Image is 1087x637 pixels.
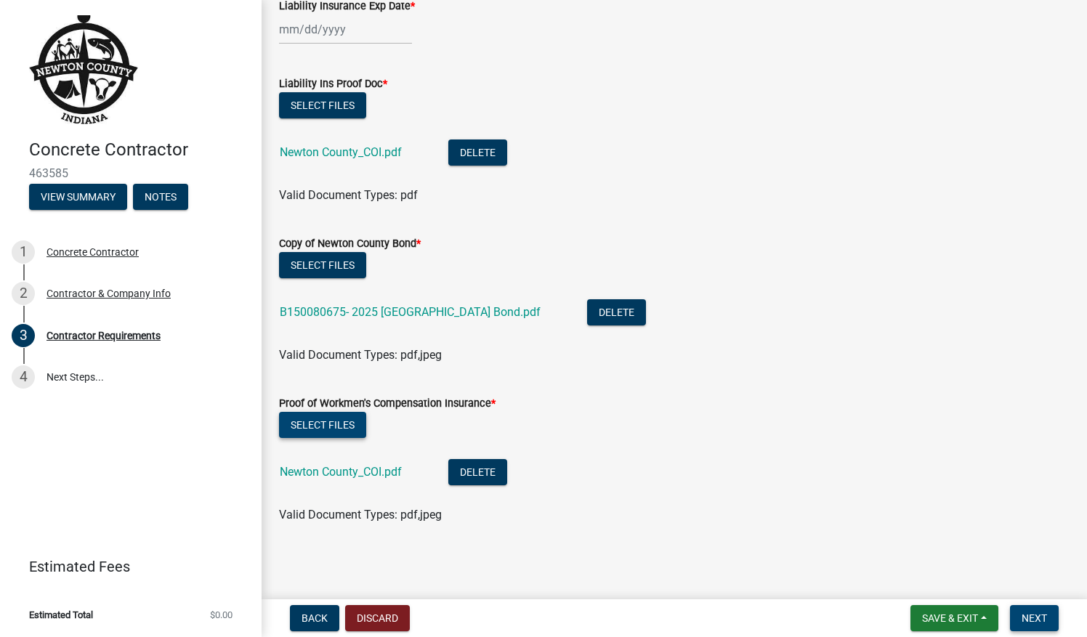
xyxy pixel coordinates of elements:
div: 3 [12,324,35,347]
button: Back [290,605,339,631]
span: 463585 [29,166,233,180]
label: Liability Insurance Exp Date [279,1,415,12]
a: Newton County_COI.pdf [280,465,402,479]
button: Select files [279,412,366,438]
span: Valid Document Types: pdf,jpeg [279,348,442,362]
wm-modal-confirm: Delete Document [587,307,646,320]
wm-modal-confirm: Summary [29,192,127,203]
span: Valid Document Types: pdf,jpeg [279,508,442,522]
button: Notes [133,184,188,210]
button: Select files [279,252,366,278]
button: Delete [587,299,646,325]
button: Select files [279,92,366,118]
span: Valid Document Types: pdf [279,188,418,202]
span: Save & Exit [922,612,978,624]
h4: Concrete Contractor [29,139,250,161]
a: B150080675- 2025 [GEOGRAPHIC_DATA] Bond.pdf [280,305,541,319]
a: Estimated Fees [12,552,238,581]
wm-modal-confirm: Notes [133,192,188,203]
button: Delete [448,139,507,166]
div: 1 [12,240,35,264]
div: Contractor Requirements [47,330,161,341]
span: Estimated Total [29,610,93,620]
span: $0.00 [210,610,233,620]
label: Copy of Newton County Bond [279,239,421,249]
a: Newton County_COI.pdf [280,145,402,159]
button: Discard [345,605,410,631]
button: Delete [448,459,507,485]
wm-modal-confirm: Delete Document [448,466,507,480]
button: Save & Exit [910,605,998,631]
label: Liability Ins Proof Doc [279,79,387,89]
input: mm/dd/yyyy [279,15,412,44]
div: Concrete Contractor [47,247,139,257]
div: 2 [12,282,35,305]
button: View Summary [29,184,127,210]
span: Next [1022,612,1047,624]
button: Next [1010,605,1059,631]
div: Contractor & Company Info [47,288,171,299]
label: Proof of Workmen's Compensation Insurance [279,399,496,409]
span: Back [302,612,328,624]
div: 4 [12,365,35,389]
wm-modal-confirm: Delete Document [448,147,507,161]
img: Newton County, Indiana [29,15,138,124]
